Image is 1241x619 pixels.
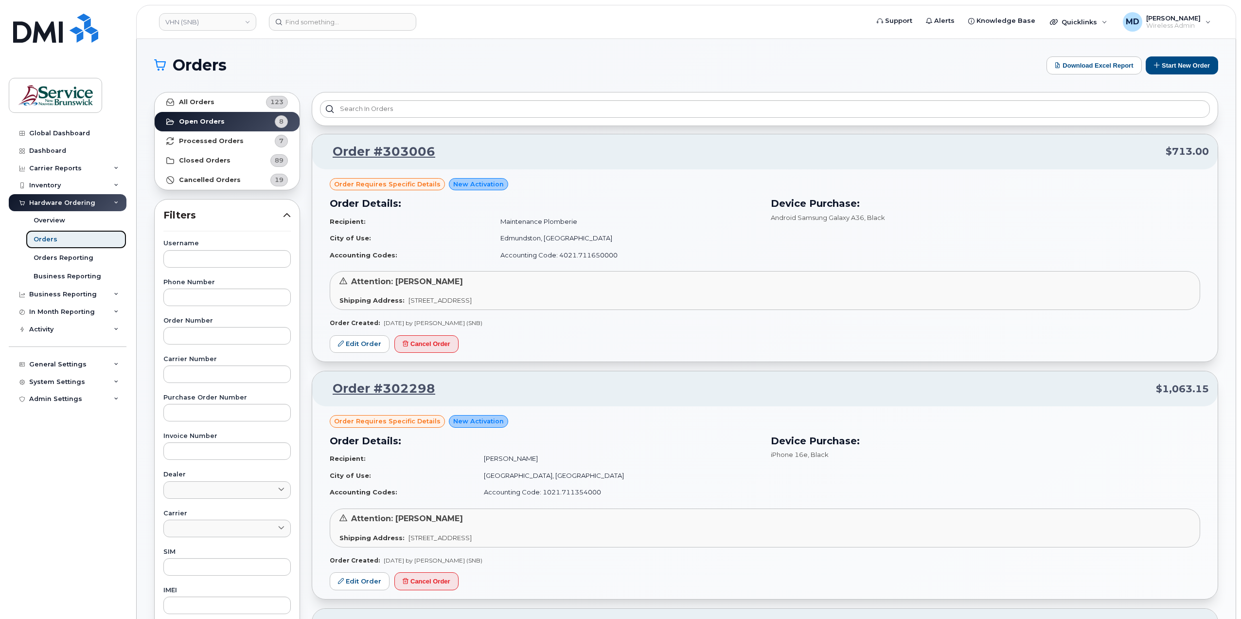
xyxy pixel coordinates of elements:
a: Edit Order [330,572,390,590]
h3: Device Purchase: [771,196,1200,211]
a: Order #303006 [321,143,435,161]
strong: Processed Orders [179,137,244,145]
strong: Shipping Address: [339,534,405,542]
td: Accounting Code: 4021.711650000 [492,247,759,264]
label: Carrier [163,510,291,517]
label: Purchase Order Number [163,395,291,401]
input: Search in orders [320,100,1210,118]
strong: Recipient: [330,455,366,462]
span: New Activation [453,417,504,426]
label: IMEI [163,587,291,594]
h3: Device Purchase: [771,434,1200,448]
strong: Accounting Codes: [330,251,397,259]
span: Order requires Specific details [334,180,441,189]
span: Android Samsung Galaxy A36 [771,214,864,221]
label: Dealer [163,472,291,478]
span: Orders [173,58,227,73]
a: Processed Orders7 [155,131,300,151]
label: SIM [163,549,291,555]
button: Download Excel Report [1046,56,1142,74]
strong: Open Orders [179,118,225,126]
span: [STREET_ADDRESS] [408,296,472,304]
label: Username [163,240,291,247]
h3: Order Details: [330,434,759,448]
span: 89 [275,156,284,165]
label: Carrier Number [163,356,291,363]
span: Order requires Specific details [334,417,441,426]
span: , Black [808,451,829,458]
span: 123 [270,97,284,107]
strong: Accounting Codes: [330,488,397,496]
span: New Activation [453,180,504,189]
button: Start New Order [1146,56,1218,74]
span: Filters [163,208,283,222]
label: Phone Number [163,279,291,286]
a: All Orders123 [155,92,300,112]
strong: Closed Orders [179,157,230,164]
strong: Shipping Address: [339,296,405,304]
span: 8 [279,117,284,126]
span: Attention: [PERSON_NAME] [351,277,463,286]
a: Order #302298 [321,380,435,398]
strong: Order Created: [330,557,380,564]
strong: Order Created: [330,319,380,327]
h3: Order Details: [330,196,759,211]
span: 7 [279,136,284,146]
span: [STREET_ADDRESS] [408,534,472,542]
span: Attention: [PERSON_NAME] [351,514,463,523]
label: Order Number [163,318,291,324]
td: Accounting Code: 1021.711354000 [475,484,759,501]
td: [GEOGRAPHIC_DATA], [GEOGRAPHIC_DATA] [475,467,759,484]
strong: City of Use: [330,472,371,479]
button: Cancel Order [394,572,459,590]
strong: All Orders [179,98,214,106]
button: Cancel Order [394,335,459,353]
td: Edmundston, [GEOGRAPHIC_DATA] [492,230,759,247]
a: Cancelled Orders19 [155,170,300,190]
strong: Cancelled Orders [179,176,241,184]
span: $713.00 [1166,145,1209,159]
span: 19 [275,175,284,184]
a: Open Orders8 [155,112,300,131]
span: $1,063.15 [1156,382,1209,396]
td: Maintenance Plomberie [492,213,759,230]
label: Invoice Number [163,433,291,439]
span: , Black [864,214,885,221]
td: [PERSON_NAME] [475,450,759,467]
span: iPhone 16e [771,451,808,458]
span: [DATE] by [PERSON_NAME] (SNB) [384,319,482,327]
span: [DATE] by [PERSON_NAME] (SNB) [384,557,482,564]
strong: City of Use: [330,234,371,242]
a: Edit Order [330,335,390,353]
a: Closed Orders89 [155,151,300,170]
strong: Recipient: [330,218,366,225]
